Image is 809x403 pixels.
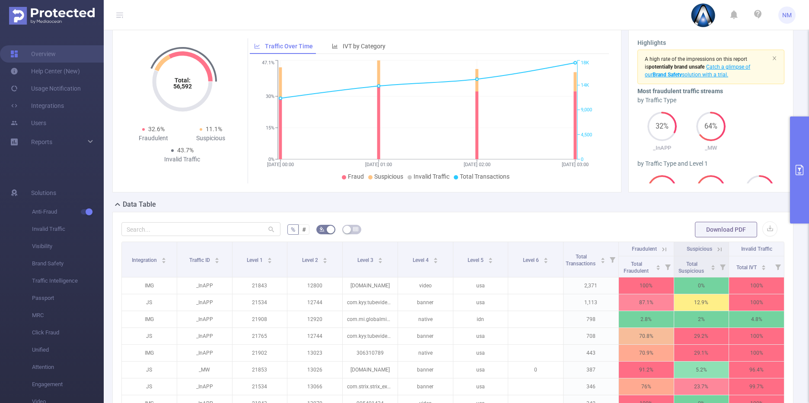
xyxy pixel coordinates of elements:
div: by Traffic Type and Level 1 [637,159,784,168]
div: Sort [543,256,548,261]
span: 32% [647,123,677,130]
p: _InAPP [177,345,232,361]
input: Search... [121,222,280,236]
span: Total Transactions [566,254,597,267]
p: 21534 [233,294,287,311]
div: Invalid Traffic [153,155,211,164]
p: 2.8% [619,311,674,327]
span: Level 3 [357,257,375,263]
p: IMG [122,277,177,294]
a: Overview [10,45,56,63]
span: Fraud [348,173,364,180]
i: icon: caret-down [433,260,438,262]
i: Filter menu [662,256,674,277]
span: Suspicious [687,246,712,252]
p: 23.7% [674,378,729,395]
div: Sort [378,256,383,261]
p: 100% [729,328,784,344]
a: Help Center (New) [10,63,80,80]
span: Engagement [32,376,104,393]
p: 443 [564,345,618,361]
tspan: 0% [268,157,274,162]
p: native [398,311,453,327]
b: potentially brand unsafe [649,64,704,70]
div: Sort [600,256,605,261]
p: 100% [729,294,784,311]
p: idn [453,311,508,327]
i: icon: line-chart [254,43,260,49]
p: 70.8% [619,328,674,344]
p: _InAPP [177,294,232,311]
p: 798 [564,311,618,327]
tspan: 18K [581,60,589,66]
p: JS [122,294,177,311]
h3: Highlights [637,38,784,47]
span: Level 2 [302,257,319,263]
img: Protected Media [9,7,95,25]
p: banner [398,328,453,344]
b: Most fraudulent traffic streams [637,88,723,94]
span: Visibility [32,238,104,255]
p: 5.2% [674,362,729,378]
span: is [645,64,704,70]
tspan: 14K [581,82,589,88]
tspan: [DATE] 00:00 [267,162,294,167]
p: native [398,345,453,361]
span: Solutions [31,184,56,201]
p: 4.8% [729,311,784,327]
p: 21534 [233,378,287,395]
p: 87.1% [619,294,674,311]
tspan: 47.1% [262,60,274,66]
i: icon: bar-chart [332,43,338,49]
a: Integrations [10,97,64,114]
i: Filter menu [717,256,729,277]
p: 96.4% [729,362,784,378]
i: Filter menu [606,242,618,277]
p: 0% [674,277,729,294]
b: Brand Safety [653,72,682,78]
span: Level 4 [413,257,430,263]
p: video [398,277,453,294]
i: icon: caret-down [268,260,272,262]
span: Level 5 [468,257,485,263]
a: Users [10,114,46,132]
p: 70.9% [619,345,674,361]
span: Integration [132,257,158,263]
i: icon: caret-up [378,256,382,259]
p: 2,371 [564,277,618,294]
tspan: [DATE] 02:00 [464,162,490,167]
i: icon: caret-down [488,260,493,262]
div: Sort [214,256,220,261]
span: MRC [32,307,104,324]
tspan: 30% [266,94,274,99]
i: icon: caret-up [656,264,660,266]
p: 12744 [287,294,342,311]
span: 64% [696,123,726,130]
p: 12800 [287,277,342,294]
span: 32.6% [148,126,165,132]
span: Total Transactions [460,173,510,180]
span: Total IVT [736,264,758,271]
i: icon: caret-up [215,256,220,259]
p: usa [453,362,508,378]
i: icon: caret-down [215,260,220,262]
div: Sort [433,256,438,261]
p: IMG [122,311,177,327]
tspan: Total: [174,77,190,84]
i: icon: caret-down [656,267,660,269]
i: Filter menu [772,256,784,277]
span: Brand Safety [32,255,104,272]
p: _InAPP [177,378,232,395]
span: Level 6 [523,257,540,263]
p: _InAPP [177,277,232,294]
p: 13026 [287,362,342,378]
p: 21908 [233,311,287,327]
i: icon: caret-down [761,267,766,269]
i: icon: close [772,56,777,61]
span: Level 1 [247,257,264,263]
span: Total Fraudulent [624,261,650,274]
div: by Traffic Type [637,96,784,105]
p: 100% [729,345,784,361]
span: A high rate of the impressions on this report [645,56,747,62]
p: 1,113 [564,294,618,311]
